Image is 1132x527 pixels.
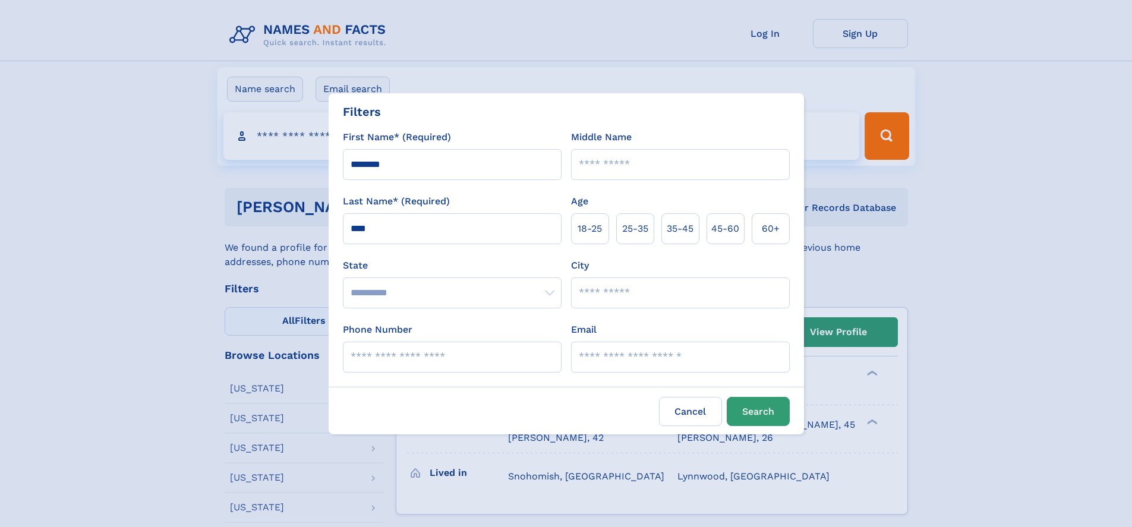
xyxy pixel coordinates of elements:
span: 45‑60 [711,222,739,236]
span: 25‑35 [622,222,648,236]
label: Middle Name [571,130,632,144]
button: Search [727,397,790,426]
label: City [571,258,589,273]
label: Age [571,194,588,209]
div: Filters [343,103,381,121]
label: Cancel [659,397,722,426]
label: Email [571,323,597,337]
span: 18‑25 [578,222,602,236]
label: Phone Number [343,323,412,337]
label: First Name* (Required) [343,130,451,144]
label: Last Name* (Required) [343,194,450,209]
span: 60+ [762,222,780,236]
label: State [343,258,562,273]
span: 35‑45 [667,222,693,236]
